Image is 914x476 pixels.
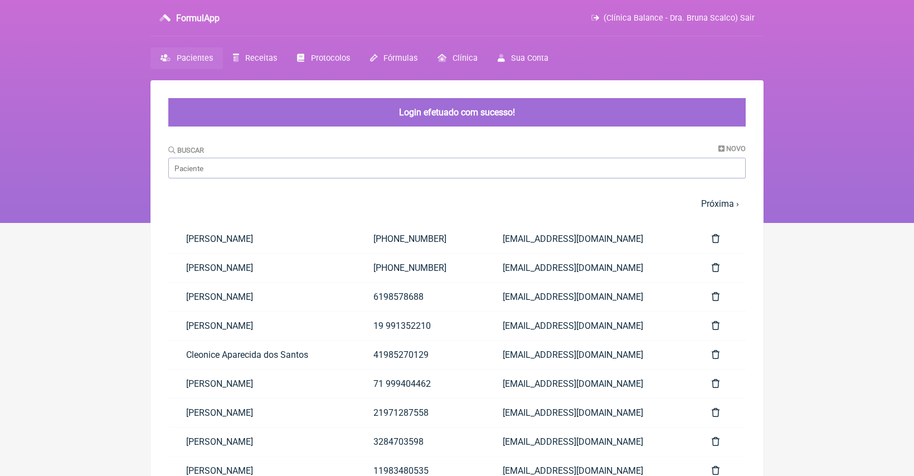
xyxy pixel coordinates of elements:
[356,225,485,253] a: [PHONE_NUMBER]
[168,192,746,216] nav: pager
[485,399,694,427] a: [EMAIL_ADDRESS][DOMAIN_NAME]
[485,370,694,398] a: [EMAIL_ADDRESS][DOMAIN_NAME]
[168,98,746,127] div: Login efetuado com sucesso!
[383,54,417,63] span: Fórmulas
[168,312,356,340] a: [PERSON_NAME]
[701,198,739,209] a: Próxima ›
[311,54,350,63] span: Protocolos
[168,283,356,311] a: [PERSON_NAME]
[356,370,485,398] a: 71 999404462
[168,254,356,282] a: [PERSON_NAME]
[485,225,694,253] a: [EMAIL_ADDRESS][DOMAIN_NAME]
[168,225,356,253] a: [PERSON_NAME]
[287,47,359,69] a: Protocolos
[150,47,223,69] a: Pacientes
[168,370,356,398] a: [PERSON_NAME]
[168,341,356,369] a: Cleonice Aparecida dos Santos
[177,54,213,63] span: Pacientes
[485,312,694,340] a: [EMAIL_ADDRESS][DOMAIN_NAME]
[356,341,485,369] a: 41985270129
[356,254,485,282] a: [PHONE_NUMBER]
[168,399,356,427] a: [PERSON_NAME]
[245,54,277,63] span: Receitas
[718,144,746,153] a: Novo
[591,13,755,23] a: (Clínica Balance - Dra. Bruna Scalco) Sair
[176,13,220,23] h3: FormulApp
[356,283,485,311] a: 6198578688
[511,54,548,63] span: Sua Conta
[485,341,694,369] a: [EMAIL_ADDRESS][DOMAIN_NAME]
[485,428,694,456] a: [EMAIL_ADDRESS][DOMAIN_NAME]
[223,47,287,69] a: Receitas
[168,146,204,154] label: Buscar
[488,47,558,69] a: Sua Conta
[485,283,694,311] a: [EMAIL_ADDRESS][DOMAIN_NAME]
[726,144,746,153] span: Novo
[356,428,485,456] a: 3284703598
[453,54,478,63] span: Clínica
[604,13,755,23] span: (Clínica Balance - Dra. Bruna Scalco) Sair
[168,158,746,178] input: Paciente
[485,254,694,282] a: [EMAIL_ADDRESS][DOMAIN_NAME]
[168,428,356,456] a: [PERSON_NAME]
[356,399,485,427] a: 21971287558
[356,312,485,340] a: 19 991352210
[360,47,427,69] a: Fórmulas
[427,47,488,69] a: Clínica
